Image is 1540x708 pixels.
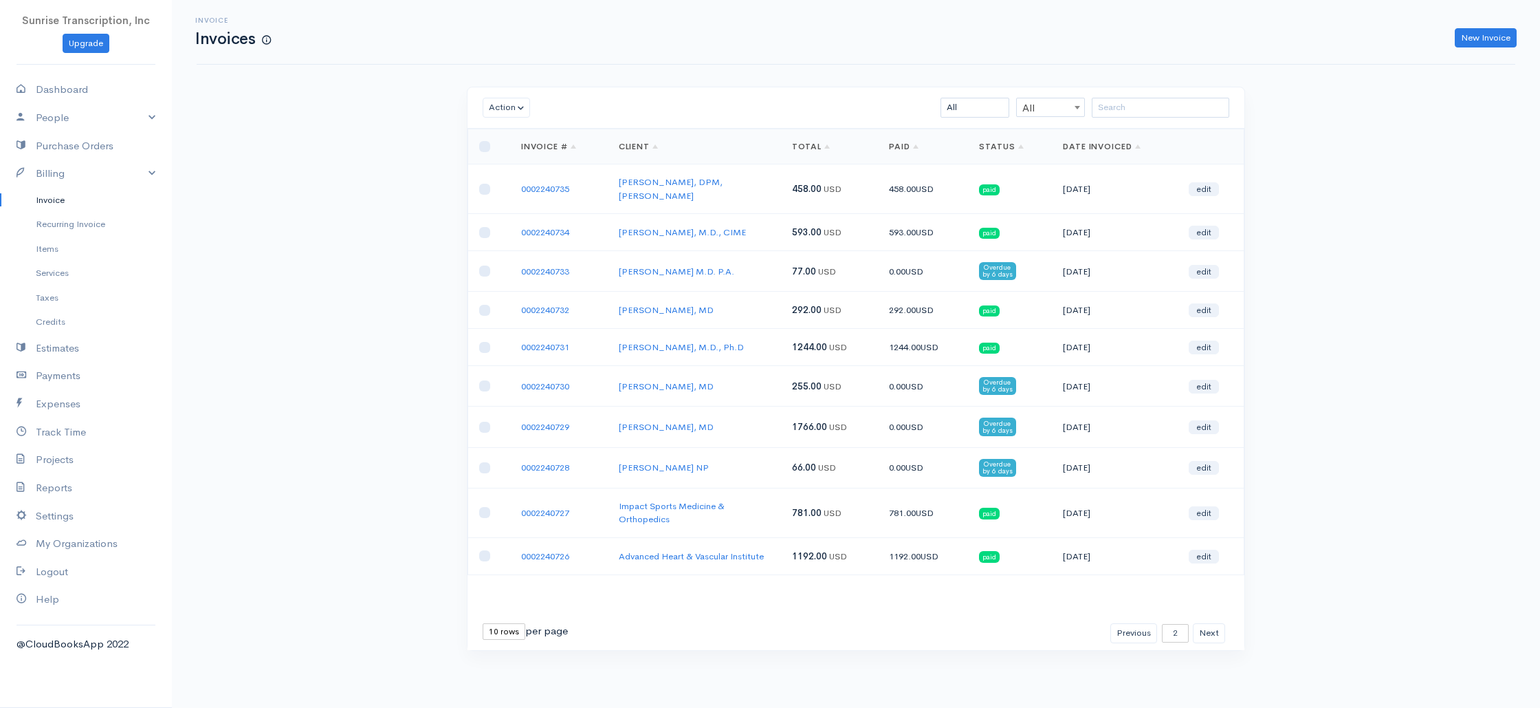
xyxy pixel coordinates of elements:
span: paid [979,305,1000,317]
span: USD [824,183,841,195]
a: edit [1189,461,1219,475]
span: USD [818,266,836,277]
a: edit [1189,341,1219,354]
span: Overdue by 6 days [979,459,1016,477]
a: 0002240727 [521,507,569,519]
span: USD [829,341,847,353]
span: USD [905,462,923,473]
span: USD [916,226,934,238]
span: paid [979,228,1000,239]
td: 1192.00 [878,537,968,575]
a: [PERSON_NAME], MD [619,304,714,316]
span: 255.00 [792,380,822,392]
span: USD [824,507,841,519]
a: 0002240729 [521,421,569,433]
a: Date Invoiced [1063,141,1141,152]
td: [DATE] [1052,537,1178,575]
td: [DATE] [1052,447,1178,488]
span: 77.00 [792,266,816,277]
span: USD [818,462,836,473]
span: USD [921,341,938,353]
span: All [1017,98,1084,118]
span: 1192.00 [792,550,827,562]
td: [DATE] [1052,164,1178,214]
span: paid [979,508,1000,519]
div: @CloudBooksApp 2022 [16,636,155,652]
a: Impact Sports Medicine & Orthopedics [619,500,725,526]
td: [DATE] [1052,292,1178,329]
span: 1766.00 [792,421,827,433]
span: USD [824,380,841,392]
td: 0.00 [878,447,968,488]
td: [DATE] [1052,251,1178,292]
span: USD [916,304,934,316]
a: 0002240734 [521,226,569,238]
a: 0002240730 [521,380,569,392]
span: paid [979,551,1000,562]
a: Status [979,141,1024,152]
td: [DATE] [1052,329,1178,366]
a: edit [1189,506,1219,520]
a: Total [792,141,830,152]
span: 66.00 [792,462,816,473]
a: New Invoice [1455,28,1517,48]
td: 1244.00 [878,329,968,366]
a: 0002240728 [521,462,569,473]
button: Action [483,98,530,118]
td: 781.00 [878,488,968,537]
td: 593.00 [878,214,968,251]
td: [DATE] [1052,214,1178,251]
button: Next [1193,623,1225,643]
td: 0.00 [878,407,968,447]
a: edit [1189,420,1219,434]
span: Overdue by 6 days [979,377,1016,395]
span: USD [921,550,938,562]
a: edit [1189,303,1219,317]
span: USD [824,226,841,238]
a: 0002240735 [521,183,569,195]
span: 781.00 [792,507,822,519]
h6: Invoice [195,17,271,24]
a: [PERSON_NAME], MD [619,421,714,433]
td: [DATE] [1052,366,1178,407]
a: Invoice # [521,141,577,152]
span: Sunrise Transcription, Inc [22,14,150,27]
td: 0.00 [878,251,968,292]
td: [DATE] [1052,407,1178,447]
span: USD [905,380,923,392]
span: USD [829,421,847,433]
a: Advanced Heart & Vascular Institute [619,550,764,562]
span: USD [916,183,934,195]
span: USD [829,550,847,562]
span: 1244.00 [792,341,827,353]
span: Overdue by 6 days [979,418,1016,436]
span: paid [979,343,1000,354]
input: Search [1092,98,1229,118]
td: 0.00 [878,366,968,407]
h1: Invoices [195,30,271,47]
a: 0002240726 [521,550,569,562]
button: Previous [1110,623,1157,643]
span: 458.00 [792,183,822,195]
a: edit [1189,182,1219,196]
a: [PERSON_NAME], MD [619,380,714,392]
a: [PERSON_NAME], DPM, [PERSON_NAME] [619,176,723,202]
span: How to create your first Invoice? [262,34,271,46]
a: edit [1189,550,1219,564]
span: 593.00 [792,226,822,238]
span: 292.00 [792,304,822,316]
a: [PERSON_NAME], M.D., CIME [619,226,746,238]
td: 458.00 [878,164,968,214]
td: [DATE] [1052,488,1178,537]
div: per page [483,623,568,640]
a: Paid [889,141,918,152]
span: All [1016,98,1085,117]
span: USD [905,266,923,277]
a: Client [619,141,659,152]
a: [PERSON_NAME], M.D., Ph.D [619,341,744,353]
a: edit [1189,265,1219,279]
span: USD [824,304,841,316]
a: edit [1189,226,1219,239]
a: [PERSON_NAME] M.D. P.A. [619,266,734,277]
span: USD [916,507,934,519]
